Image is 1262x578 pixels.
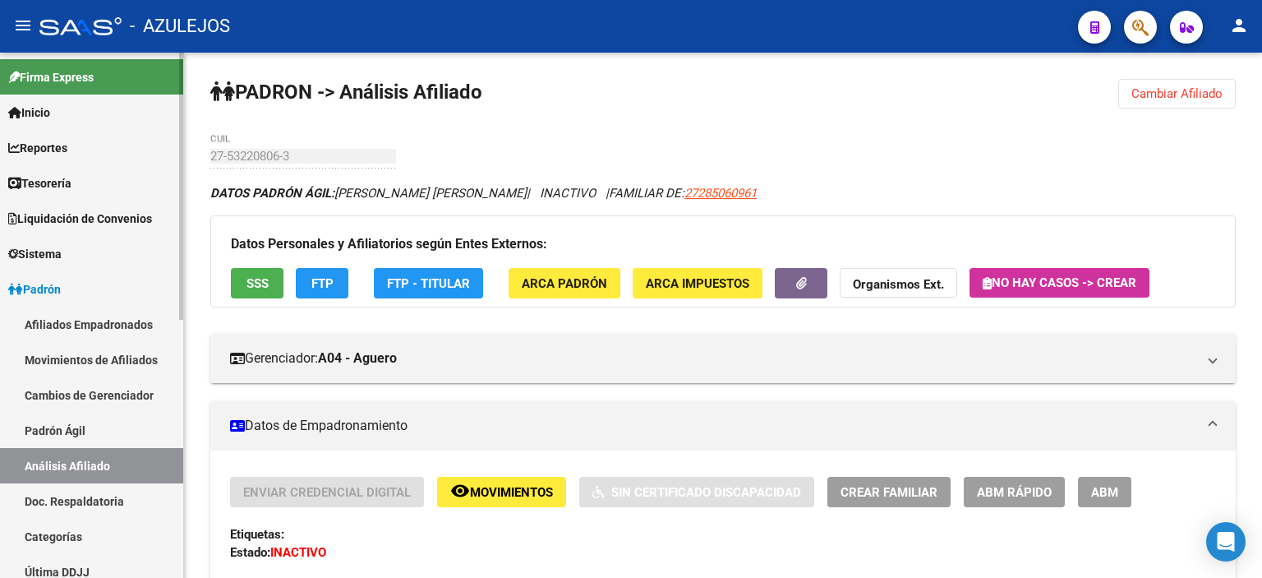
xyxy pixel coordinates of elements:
[210,186,334,201] strong: DATOS PADRÓN ÁGIL:
[230,477,424,507] button: Enviar Credencial Digital
[646,276,749,291] span: ARCA Impuestos
[1131,86,1223,101] span: Cambiar Afiliado
[633,268,762,298] button: ARCA Impuestos
[374,268,483,298] button: FTP - Titular
[611,485,801,500] span: Sin Certificado Discapacidad
[231,233,1215,256] h3: Datos Personales y Afiliatorios según Entes Externos:
[8,210,152,228] span: Liquidación de Convenios
[827,477,951,507] button: Crear Familiar
[1118,79,1236,109] button: Cambiar Afiliado
[231,268,283,298] button: SSS
[579,477,814,507] button: Sin Certificado Discapacidad
[684,186,757,201] span: 27285060961
[230,349,1196,368] mat-panel-title: Gerenciador:
[387,276,470,291] span: FTP - Titular
[1229,16,1249,35] mat-icon: person
[318,349,397,368] strong: A04 - Aguero
[841,485,937,500] span: Crear Familiar
[853,277,944,292] strong: Organismos Ext.
[243,485,411,500] span: Enviar Credencial Digital
[8,174,71,192] span: Tesorería
[210,186,757,201] i: | INACTIVO |
[509,268,620,298] button: ARCA Padrón
[8,139,67,157] span: Reportes
[296,268,348,298] button: FTP
[210,186,527,201] span: [PERSON_NAME] [PERSON_NAME]
[8,280,61,298] span: Padrón
[1078,477,1131,507] button: ABM
[450,481,470,501] mat-icon: remove_red_eye
[130,8,230,44] span: - AZULEJOS
[13,16,33,35] mat-icon: menu
[210,334,1236,383] mat-expansion-panel-header: Gerenciador:A04 - Aguero
[1091,485,1118,500] span: ABM
[270,545,326,560] strong: INACTIVO
[8,68,94,86] span: Firma Express
[437,477,566,507] button: Movimientos
[522,276,607,291] span: ARCA Padrón
[8,104,50,122] span: Inicio
[1206,522,1246,562] div: Open Intercom Messenger
[983,275,1136,290] span: No hay casos -> Crear
[609,186,757,201] span: FAMILIAR DE:
[970,268,1149,298] button: No hay casos -> Crear
[311,276,334,291] span: FTP
[470,485,553,500] span: Movimientos
[210,401,1236,451] mat-expansion-panel-header: Datos de Empadronamiento
[977,485,1052,500] span: ABM Rápido
[964,477,1065,507] button: ABM Rápido
[840,268,957,298] button: Organismos Ext.
[246,276,269,291] span: SSS
[8,245,62,263] span: Sistema
[210,81,482,104] strong: PADRON -> Análisis Afiliado
[230,527,284,542] strong: Etiquetas:
[230,417,1196,435] mat-panel-title: Datos de Empadronamiento
[230,545,270,560] strong: Estado:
